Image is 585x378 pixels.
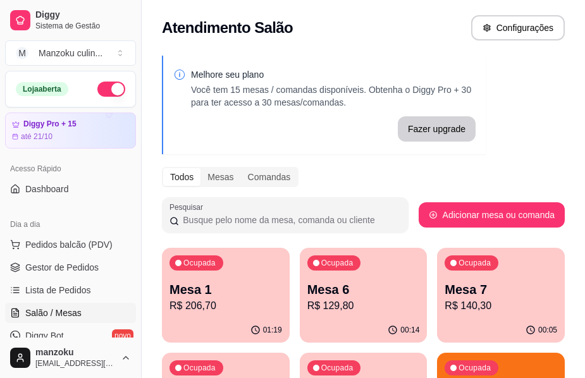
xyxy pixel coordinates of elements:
span: Salão / Mesas [25,307,82,319]
span: Pedidos balcão (PDV) [25,238,113,251]
button: Select a team [5,40,136,66]
p: Ocupada [183,363,216,373]
a: Diggy Botnovo [5,326,136,346]
p: Mesa 1 [169,281,282,298]
span: Diggy Bot [25,329,64,342]
a: Diggy Pro + 15até 21/10 [5,113,136,149]
button: Pedidos balcão (PDV) [5,235,136,255]
p: 01:19 [263,325,282,335]
button: Configurações [471,15,565,40]
a: Dashboard [5,179,136,199]
p: Ocupada [183,258,216,268]
p: Ocupada [459,258,491,268]
span: Gestor de Pedidos [25,261,99,274]
h2: Atendimento Salão [162,18,293,38]
p: Mesa 6 [307,281,420,298]
p: R$ 129,80 [307,298,420,314]
p: Mesa 7 [445,281,557,298]
div: Acesso Rápido [5,159,136,179]
span: Sistema de Gestão [35,21,131,31]
p: Você tem 15 mesas / comandas disponíveis. Obtenha o Diggy Pro + 30 para ter acesso a 30 mesas/com... [191,83,476,109]
div: Mesas [200,168,240,186]
p: Ocupada [321,363,354,373]
button: OcupadaMesa 7R$ 140,3000:05 [437,248,565,343]
span: manzoku [35,347,116,358]
a: Salão / Mesas [5,303,136,323]
label: Pesquisar [169,202,207,212]
p: 00:05 [538,325,557,335]
p: Melhore seu plano [191,68,476,81]
span: M [16,47,28,59]
div: Dia a dia [5,214,136,235]
span: Dashboard [25,183,69,195]
span: Diggy [35,9,131,21]
div: Comandas [241,168,298,186]
p: 00:14 [400,325,419,335]
article: Diggy Pro + 15 [23,119,77,129]
p: Ocupada [459,363,491,373]
p: R$ 206,70 [169,298,282,314]
p: Ocupada [321,258,354,268]
button: Alterar Status [97,82,125,97]
span: Lista de Pedidos [25,284,91,296]
button: Fazer upgrade [398,116,476,142]
input: Pesquisar [179,214,400,226]
a: Gestor de Pedidos [5,257,136,277]
a: Lista de Pedidos [5,280,136,300]
span: [EMAIL_ADDRESS][DOMAIN_NAME] [35,358,116,369]
button: OcupadaMesa 6R$ 129,8000:14 [300,248,428,343]
div: Todos [163,168,200,186]
p: R$ 140,30 [445,298,557,314]
div: Loja aberta [16,82,68,96]
div: Manzoku culin ... [39,47,102,59]
button: manzoku[EMAIL_ADDRESS][DOMAIN_NAME] [5,343,136,373]
button: OcupadaMesa 1R$ 206,7001:19 [162,248,290,343]
article: até 21/10 [21,131,52,142]
button: Adicionar mesa ou comanda [419,202,565,228]
a: DiggySistema de Gestão [5,5,136,35]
